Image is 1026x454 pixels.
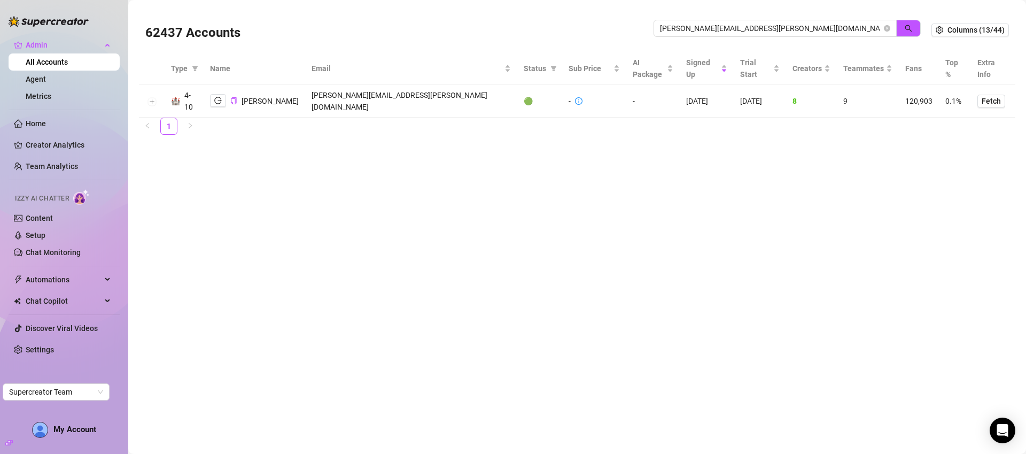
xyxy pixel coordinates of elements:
[9,384,103,400] span: Supercreator Team
[214,97,222,104] span: logout
[15,194,69,204] span: Izzy AI Chatter
[26,92,51,101] a: Metrics
[792,97,797,105] span: 8
[686,57,719,80] span: Signed Up
[145,25,240,42] h3: 62437 Accounts
[945,97,961,105] span: 0.1%
[524,97,533,105] span: 🟢
[139,118,156,135] li: Previous Page
[740,57,771,80] span: Trial Start
[982,97,1001,105] span: Fetch
[230,97,237,105] button: Copy Account UID
[939,52,971,85] th: Top %
[905,97,932,105] span: 120,903
[977,95,1005,107] button: Fetch
[312,63,502,74] span: Email
[161,118,177,134] a: 1
[305,52,517,85] th: Email
[569,63,611,74] span: Sub Price
[14,41,22,49] span: crown
[5,439,13,447] span: build
[9,16,89,27] img: logo-BBDzfeDw.svg
[843,97,848,105] span: 9
[550,65,557,72] span: filter
[230,97,237,104] span: copy
[792,63,822,74] span: Creators
[524,63,546,74] span: Status
[26,293,102,310] span: Chat Copilot
[26,36,102,53] span: Admin
[139,118,156,135] button: left
[204,52,305,85] th: Name
[53,425,96,434] span: My Account
[26,231,45,240] a: Setup
[26,162,78,171] a: Team Analytics
[73,189,90,205] img: AI Chatter
[14,275,22,284] span: thunderbolt
[626,85,680,118] td: -
[190,60,200,76] span: filter
[837,52,899,85] th: Teammates
[184,89,197,113] div: 4-10
[971,52,1015,85] th: Extra Info
[843,63,884,74] span: Teammates
[160,118,177,135] li: 1
[734,52,786,85] th: Trial Start
[242,97,299,105] span: [PERSON_NAME]
[633,57,665,80] span: AI Package
[660,22,882,34] input: Search by UID / Name / Email / Creator Username
[947,26,1005,34] span: Columns (13/44)
[187,122,193,129] span: right
[171,63,188,74] span: Type
[905,25,912,32] span: search
[26,119,46,128] a: Home
[26,248,81,257] a: Chat Monitoring
[734,85,786,118] td: [DATE]
[569,95,571,107] div: -
[626,52,680,85] th: AI Package
[575,97,582,105] span: info-circle
[936,26,943,34] span: setting
[990,418,1015,443] div: Open Intercom Messenger
[147,97,156,106] button: Expand row
[931,24,1009,36] button: Columns (13/44)
[182,118,199,135] button: right
[26,58,68,66] a: All Accounts
[884,25,890,32] button: close-circle
[210,94,226,107] button: logout
[562,52,626,85] th: Sub Price
[305,85,517,118] td: [PERSON_NAME][EMAIL_ADDRESS][PERSON_NAME][DOMAIN_NAME]
[26,214,53,222] a: Content
[171,95,180,107] div: 🏰
[144,122,151,129] span: left
[680,85,734,118] td: [DATE]
[680,52,734,85] th: Signed Up
[26,271,102,288] span: Automations
[548,60,559,76] span: filter
[182,118,199,135] li: Next Page
[14,297,21,305] img: Chat Copilot
[26,75,46,83] a: Agent
[786,52,837,85] th: Creators
[26,136,111,153] a: Creator Analytics
[26,324,98,333] a: Discover Viral Videos
[899,52,939,85] th: Fans
[26,345,54,354] a: Settings
[192,65,198,72] span: filter
[33,422,48,437] img: AD_cMMTxCeTpmN1d5MnKJ1j-_uXZCpTKapSSqNGg4PyXtR_tCW7gZXTNmFz2tpVv9LSyNV7ff1CaS4f4q0HLYKULQOwoM5GQR...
